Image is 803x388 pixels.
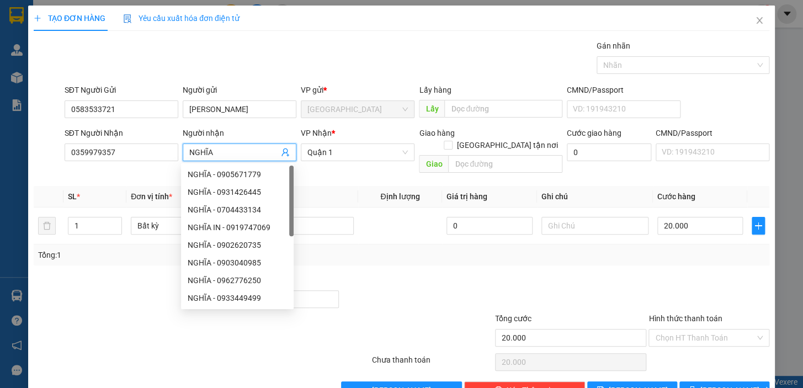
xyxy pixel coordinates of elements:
[181,272,294,289] div: NGHĨA - 0962776250
[567,84,680,96] div: CMND/Passport
[444,100,562,118] input: Dọc đường
[181,183,294,201] div: NGHĨA - 0931426445
[188,274,287,286] div: NGHĨA - 0962776250
[648,314,722,323] label: Hình thức thanh toán
[14,71,61,142] b: Phương Nam Express
[448,155,562,173] input: Dọc đường
[446,217,533,235] input: 0
[453,139,562,151] span: [GEOGRAPHIC_DATA] tận nơi
[495,314,531,323] span: Tổng cước
[93,42,152,51] b: [DOMAIN_NAME]
[419,100,444,118] span: Lấy
[541,217,648,235] input: Ghi Chú
[188,239,287,251] div: NGHĨA - 0902620735
[181,219,294,236] div: NGHĨA IN - 0919747069
[183,127,296,139] div: Người nhận
[181,166,294,183] div: NGHĨA - 0905671779
[247,217,354,235] input: VD: Bàn, Ghế
[65,127,178,139] div: SĐT Người Nhận
[183,84,296,96] div: Người gửi
[752,217,765,235] button: plus
[34,14,105,23] span: TẠO ĐƠN HÀNG
[188,292,287,304] div: NGHĨA - 0933449499
[657,192,695,201] span: Cước hàng
[38,249,311,261] div: Tổng: 1
[181,201,294,219] div: NGHĨA - 0704433134
[38,217,56,235] button: delete
[446,192,487,201] span: Giá trị hàng
[567,129,621,137] label: Cước giao hàng
[380,192,419,201] span: Định lượng
[307,144,408,161] span: Quận 1
[188,221,287,233] div: NGHĨA IN - 0919747069
[281,148,290,157] span: user-add
[181,236,294,254] div: NGHĨA - 0902620735
[181,289,294,307] div: NGHĨA - 0933449499
[188,186,287,198] div: NGHĨA - 0931426445
[371,354,494,373] div: Chưa thanh toán
[131,192,172,201] span: Đơn vị tính
[181,254,294,272] div: NGHĨA - 0903040985
[188,257,287,269] div: NGHĨA - 0903040985
[755,16,764,25] span: close
[656,127,769,139] div: CMND/Passport
[68,192,77,201] span: SL
[120,14,146,40] img: logo.jpg
[123,14,240,23] span: Yêu cầu xuất hóa đơn điện tử
[419,129,454,137] span: Giao hàng
[419,86,451,94] span: Lấy hàng
[34,14,41,22] span: plus
[419,155,448,173] span: Giao
[567,143,651,161] input: Cước giao hàng
[537,186,653,208] th: Ghi chú
[137,217,231,234] span: Bất kỳ
[752,221,764,230] span: plus
[123,14,132,23] img: icon
[188,204,287,216] div: NGHĨA - 0704433134
[307,101,408,118] span: Ninh Hòa
[597,41,630,50] label: Gán nhãn
[93,52,152,66] li: (c) 2017
[188,168,287,180] div: NGHĨA - 0905671779
[301,84,414,96] div: VP gửi
[68,16,109,68] b: Gửi khách hàng
[301,129,332,137] span: VP Nhận
[744,6,775,36] button: Close
[65,84,178,96] div: SĐT Người Gửi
